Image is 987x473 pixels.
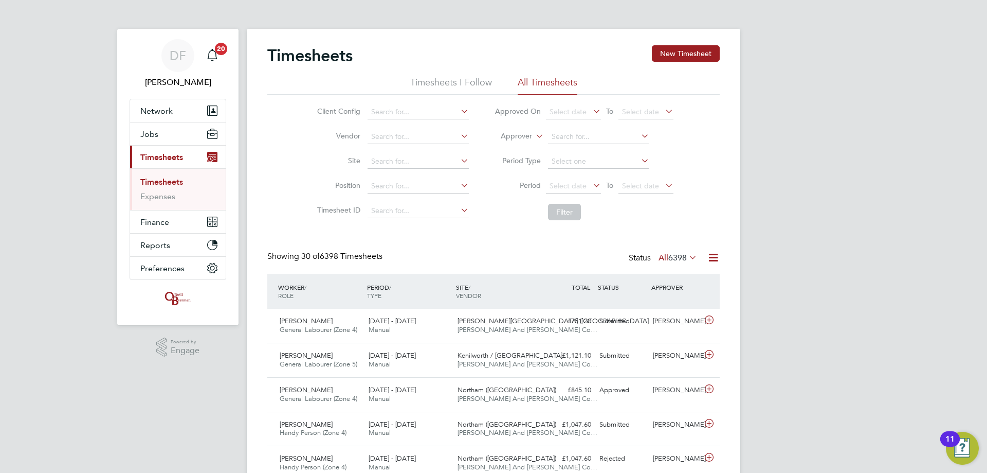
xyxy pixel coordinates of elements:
span: TYPE [367,291,381,300]
span: DF [170,49,186,62]
div: Submitted [595,416,649,433]
span: TOTAL [572,283,590,291]
span: Preferences [140,264,185,273]
button: Finance [130,211,226,233]
span: Timesheets [140,152,183,162]
div: [PERSON_NAME] [649,313,702,330]
span: [PERSON_NAME] And [PERSON_NAME] Co… [458,394,597,403]
button: Jobs [130,122,226,145]
label: Period Type [495,156,541,165]
span: [PERSON_NAME] [280,351,333,360]
span: Select date [622,181,659,190]
span: [DATE] - [DATE] [369,386,416,394]
label: Vendor [314,131,360,141]
div: STATUS [595,278,649,296]
span: General Labourer (Zone 5) [280,360,357,369]
a: Expenses [140,191,175,201]
div: PERIOD [364,278,453,305]
span: 20 [215,43,227,55]
span: [PERSON_NAME] And [PERSON_NAME] Co… [458,325,597,334]
a: Powered byEngage [156,338,200,357]
div: 11 [945,439,955,452]
span: Northam ([GEOGRAPHIC_DATA]) [458,454,556,463]
label: Approved On [495,107,541,116]
span: [DATE] - [DATE] [369,317,416,325]
label: Period [495,181,541,190]
div: £1,047.60 [542,416,595,433]
span: [PERSON_NAME] And [PERSON_NAME] Co… [458,428,597,437]
li: Timesheets I Follow [410,76,492,95]
button: Open Resource Center, 11 new notifications [946,432,979,465]
span: [PERSON_NAME] [280,317,333,325]
div: APPROVER [649,278,702,296]
a: Timesheets [140,177,183,187]
input: Select one [548,154,649,169]
label: Timesheet ID [314,205,360,215]
div: Submitted [595,313,649,330]
input: Search for... [368,154,469,169]
div: Showing [267,251,385,262]
div: Timesheets [130,168,226,210]
span: 6398 Timesheets [301,251,382,261]
span: To [603,104,616,118]
span: 30 of [301,251,320,261]
span: [PERSON_NAME][GEOGRAPHIC_DATA] ([GEOGRAPHIC_DATA]… [458,317,655,325]
span: [PERSON_NAME] And [PERSON_NAME] Co… [458,463,597,471]
span: [DATE] - [DATE] [369,420,416,429]
label: Site [314,156,360,165]
span: Dan Fry [130,76,226,89]
div: SITE [453,278,542,305]
span: General Labourer (Zone 4) [280,394,357,403]
button: Reports [130,234,226,256]
div: £1,121.10 [542,347,595,364]
input: Search for... [548,130,649,144]
div: Status [629,251,699,266]
span: [DATE] - [DATE] [369,454,416,463]
div: [PERSON_NAME] [649,416,702,433]
input: Search for... [368,130,469,144]
span: VENDOR [456,291,481,300]
a: 20 [202,39,223,72]
div: [PERSON_NAME] [649,382,702,399]
label: Position [314,181,360,190]
span: General Labourer (Zone 4) [280,325,357,334]
span: Manual [369,360,391,369]
li: All Timesheets [518,76,577,95]
span: Network [140,106,173,116]
img: oneillandbrennan-logo-retina.png [163,290,193,307]
input: Search for... [368,204,469,218]
span: [DATE] - [DATE] [369,351,416,360]
span: Manual [369,463,391,471]
button: New Timesheet [652,45,720,62]
a: Go to home page [130,290,226,307]
span: / [304,283,306,291]
span: / [468,283,470,291]
label: All [659,253,697,263]
span: Select date [550,181,587,190]
span: [PERSON_NAME] [280,420,333,429]
span: ROLE [278,291,294,300]
div: Rejected [595,450,649,467]
span: Kenilworth / [GEOGRAPHIC_DATA]… [458,351,569,360]
div: Approved [595,382,649,399]
button: Network [130,99,226,122]
span: [PERSON_NAME] [280,454,333,463]
span: Manual [369,428,391,437]
a: DF[PERSON_NAME] [130,39,226,89]
span: [PERSON_NAME] And [PERSON_NAME] Co… [458,360,597,369]
input: Search for... [368,105,469,119]
div: £845.10 [542,382,595,399]
input: Search for... [368,179,469,194]
button: Preferences [130,257,226,279]
div: WORKER [276,278,364,305]
span: [PERSON_NAME] [280,386,333,394]
span: Manual [369,394,391,403]
span: To [603,179,616,192]
span: Powered by [171,338,199,346]
button: Filter [548,204,581,220]
button: Timesheets [130,146,226,168]
span: Jobs [140,129,158,139]
div: [PERSON_NAME] [649,450,702,467]
label: Client Config [314,107,360,116]
span: Northam ([GEOGRAPHIC_DATA]) [458,420,556,429]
